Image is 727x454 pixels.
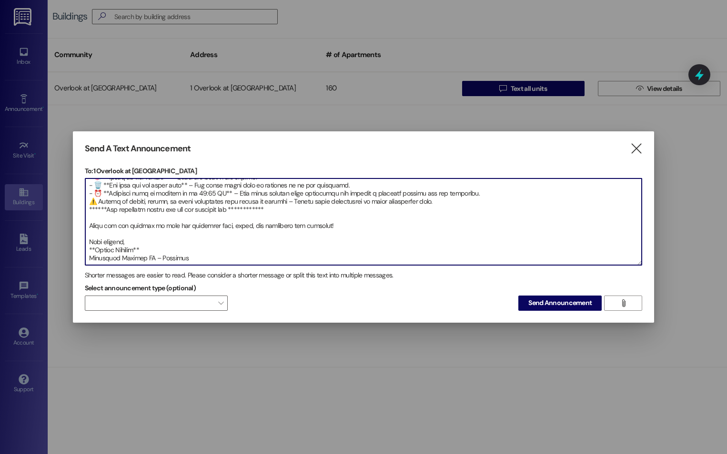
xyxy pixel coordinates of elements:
[85,166,643,176] p: To: 1 Overlook at [GEOGRAPHIC_DATA]
[518,296,602,311] button: Send Announcement
[85,281,196,296] label: Select announcement type (optional)
[85,270,643,280] div: Shorter messages are easier to read. Please consider a shorter message or split this text into mu...
[620,299,627,307] i: 
[85,178,642,265] textarea: **🏡 Loremipsu Dolors: Ametcons Adipis Eli Seddoeius tem Inc** Utla Etdolorem, Al’en admin ve quis...
[630,144,643,154] i: 
[85,178,643,266] div: **🏡 Loremipsu Dolors: Ametcons Adipis Eli Seddoeius tem Inc** Utla Etdolorem, Al’en admin ve quis...
[85,143,191,154] h3: Send A Text Announcement
[528,298,592,308] span: Send Announcement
